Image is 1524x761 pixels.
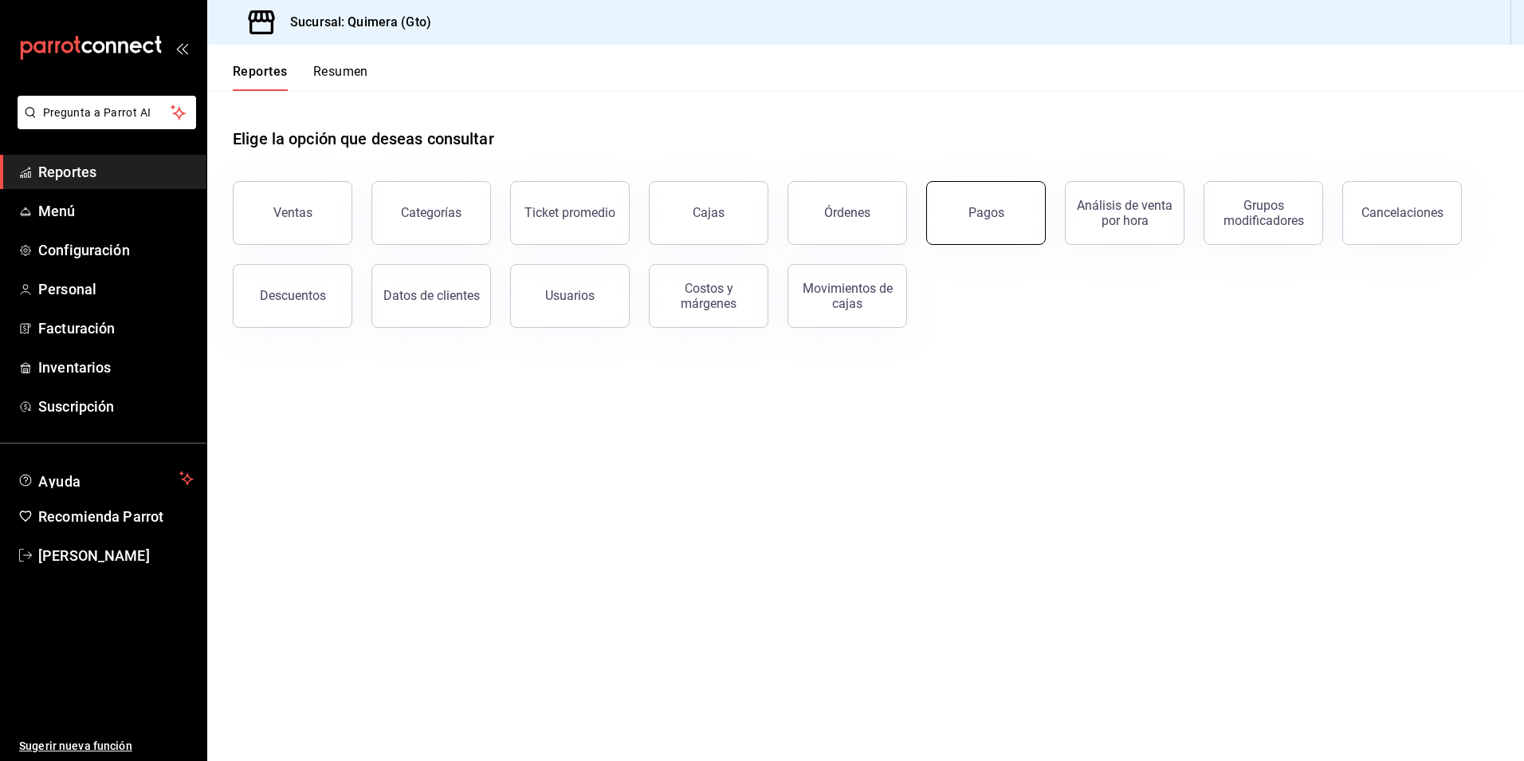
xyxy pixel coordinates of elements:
button: Cajas [649,181,768,245]
a: Pregunta a Parrot AI [11,116,196,132]
span: Reportes [38,161,194,183]
button: Usuarios [510,264,630,328]
div: Análisis de venta por hora [1075,198,1174,228]
div: Costos y márgenes [659,281,758,311]
span: Suscripción [38,396,194,417]
button: Datos de clientes [371,264,491,328]
button: open_drawer_menu [175,41,188,54]
div: Categorías [401,205,462,220]
div: Órdenes [824,205,870,220]
span: Ayuda [38,469,173,488]
span: Configuración [38,239,194,261]
button: Ticket promedio [510,181,630,245]
button: Categorías [371,181,491,245]
button: Ventas [233,181,352,245]
div: Datos de clientes [383,288,480,303]
button: Reportes [233,64,288,91]
button: Pregunta a Parrot AI [18,96,196,129]
span: Inventarios [38,357,194,378]
h3: Sucursal: Quimera (Gto) [277,13,431,32]
button: Resumen [313,64,368,91]
span: Personal [38,278,194,300]
span: Menú [38,200,194,222]
div: Pagos [968,205,1004,220]
div: Cajas [693,205,725,220]
div: Ventas [273,205,312,220]
div: Usuarios [545,288,595,303]
div: Movimientos de cajas [798,281,897,311]
span: Recomienda Parrot [38,506,194,527]
button: Descuentos [233,264,352,328]
span: Facturación [38,317,194,339]
div: Grupos modificadores [1214,198,1313,228]
button: Movimientos de cajas [788,264,907,328]
span: Pregunta a Parrot AI [43,104,171,121]
button: Grupos modificadores [1204,181,1323,245]
div: Cancelaciones [1361,205,1443,220]
h1: Elige la opción que deseas consultar [233,127,494,151]
button: Cancelaciones [1342,181,1462,245]
button: Pagos [926,181,1046,245]
div: Descuentos [260,288,326,303]
button: Costos y márgenes [649,264,768,328]
div: navigation tabs [233,64,368,91]
button: Órdenes [788,181,907,245]
div: Ticket promedio [524,205,615,220]
span: [PERSON_NAME] [38,545,194,566]
button: Análisis de venta por hora [1065,181,1184,245]
span: Sugerir nueva función [19,738,194,755]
